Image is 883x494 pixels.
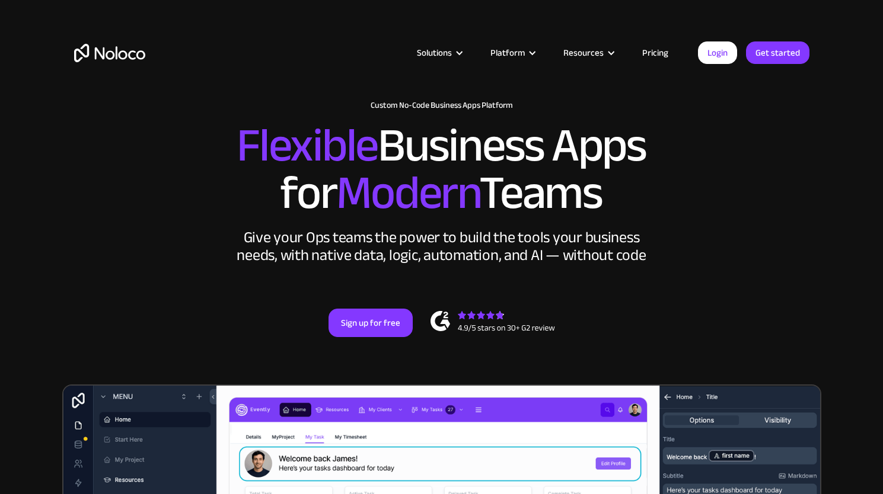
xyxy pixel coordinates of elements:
div: Solutions [402,45,476,60]
div: Resources [563,45,604,60]
div: Resources [549,45,627,60]
span: Modern [336,149,479,237]
a: Sign up for free [329,309,413,337]
a: Login [698,41,737,64]
a: Pricing [627,45,683,60]
a: Get started [746,41,809,64]
div: Platform [476,45,549,60]
span: Flexible [237,101,378,190]
div: Give your Ops teams the power to build the tools your business needs, with native data, logic, au... [234,229,649,264]
div: Platform [490,45,525,60]
a: home [74,44,145,62]
h2: Business Apps for Teams [74,122,809,217]
div: Solutions [417,45,452,60]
